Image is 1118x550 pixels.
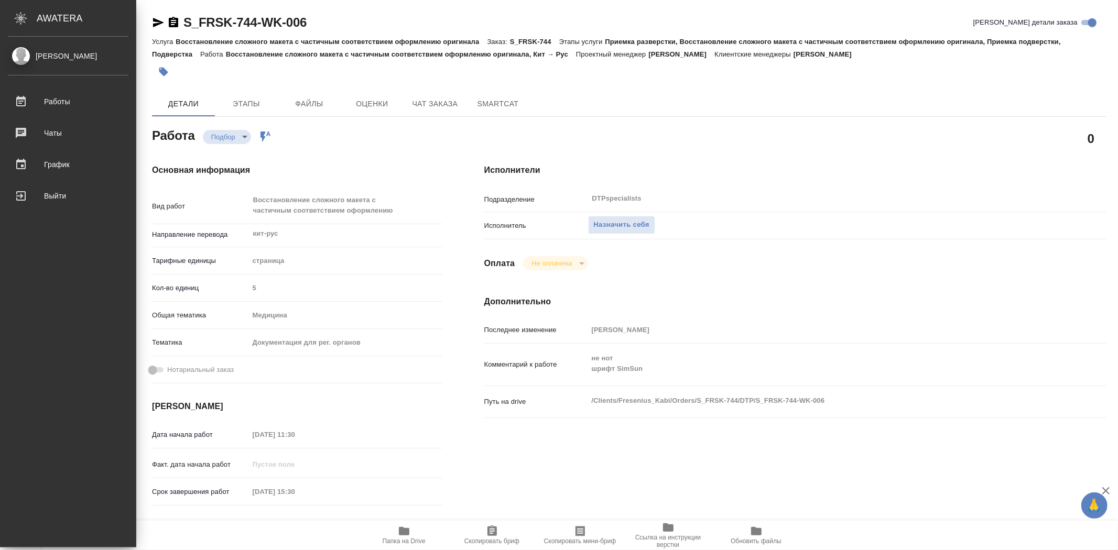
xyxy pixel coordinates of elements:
span: Этапы [221,97,272,111]
h4: Исполнители [484,164,1106,177]
p: Факт. дата начала работ [152,459,249,470]
div: Работы [8,94,128,109]
span: Скопировать мини-бриф [544,537,616,545]
a: Чаты [3,120,134,146]
button: Скопировать бриф [448,521,536,550]
p: Клиентские менеджеры [714,50,794,58]
span: SmartCat [473,97,523,111]
span: Ссылка на инструкции верстки [631,534,706,548]
button: Обновить файлы [712,521,800,550]
a: Работы [3,89,134,115]
p: Услуга [152,38,176,46]
div: Подбор [203,130,251,144]
p: Приемка разверстки, Восстановление сложного макета с частичным соответствием оформлению оригинала... [152,38,1061,58]
button: 🙏 [1081,492,1108,519]
span: [PERSON_NAME] детали заказа [973,17,1078,28]
p: Этапы услуги [559,38,605,46]
input: Пустое поле [249,427,341,442]
p: Восстановление сложного макета с частичным соответствием оформлению оригинала [176,38,487,46]
button: Скопировать мини-бриф [536,521,624,550]
button: Ссылка на инструкции верстки [624,521,712,550]
p: Подразделение [484,194,588,205]
a: График [3,151,134,178]
p: Общая тематика [152,310,249,321]
h2: Работа [152,125,195,144]
span: Чат заказа [410,97,460,111]
p: Работа [200,50,226,58]
p: Вид работ [152,201,249,212]
p: Восстановление сложного макета с частичным соответствием оформлению оригинала, Кит → Рус [226,50,576,58]
button: Папка на Drive [360,521,448,550]
a: S_FRSK-744-WK-006 [183,15,307,29]
p: Дата начала работ [152,430,249,440]
h2: 0 [1088,129,1094,147]
span: Нотариальный заказ [167,365,234,375]
p: [PERSON_NAME] [794,50,860,58]
button: Не оплачена [528,259,575,268]
button: Назначить себя [588,216,655,234]
h4: Оплата [484,257,515,270]
p: Кол-во единиц [152,283,249,293]
div: [PERSON_NAME] [8,50,128,62]
p: Путь на drive [484,397,588,407]
span: Скопировать бриф [464,537,519,545]
textarea: /Clients/Fresenius_Kabi/Orders/S_FRSK-744/DTP/S_FRSK-744-WK-006 [588,392,1055,410]
span: Назначить себя [594,219,649,231]
h4: [PERSON_NAME] [152,400,442,413]
input: Пустое поле [249,280,442,295]
button: Добавить тэг [152,60,175,83]
span: Детали [158,97,209,111]
span: 🙏 [1086,494,1103,516]
div: График [8,157,128,172]
div: Выйти [8,188,128,204]
div: Медицина [249,306,442,324]
div: AWATERA [37,8,136,29]
span: Файлы [284,97,334,111]
p: Направление перевода [152,229,249,240]
p: Комментарий к работе [484,359,588,370]
h4: Дополнительно [484,295,1106,308]
span: Папка на Drive [383,537,426,545]
button: Скопировать ссылку [167,16,180,29]
p: Тарифные единицы [152,256,249,266]
textarea: не нот шрифт SimSun [588,349,1055,378]
span: Оценки [347,97,397,111]
div: Чаты [8,125,128,141]
div: Подбор [523,256,588,270]
div: Документация для рег. органов [249,334,442,351]
p: Срок завершения работ [152,487,249,497]
p: Последнее изменение [484,325,588,335]
p: Проектный менеджер [576,50,648,58]
p: Тематика [152,337,249,348]
input: Пустое поле [249,457,341,472]
button: Скопировать ссылку для ЯМессенджера [152,16,165,29]
p: Исполнитель [484,221,588,231]
p: Заказ: [487,38,510,46]
button: Подбор [208,133,238,141]
p: [PERSON_NAME] [648,50,714,58]
input: Пустое поле [249,484,341,499]
input: Пустое поле [588,322,1055,337]
div: страница [249,252,442,270]
p: S_FRSK-744 [510,38,559,46]
h4: Основная информация [152,164,442,177]
a: Выйти [3,183,134,209]
span: Обновить файлы [731,537,781,545]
